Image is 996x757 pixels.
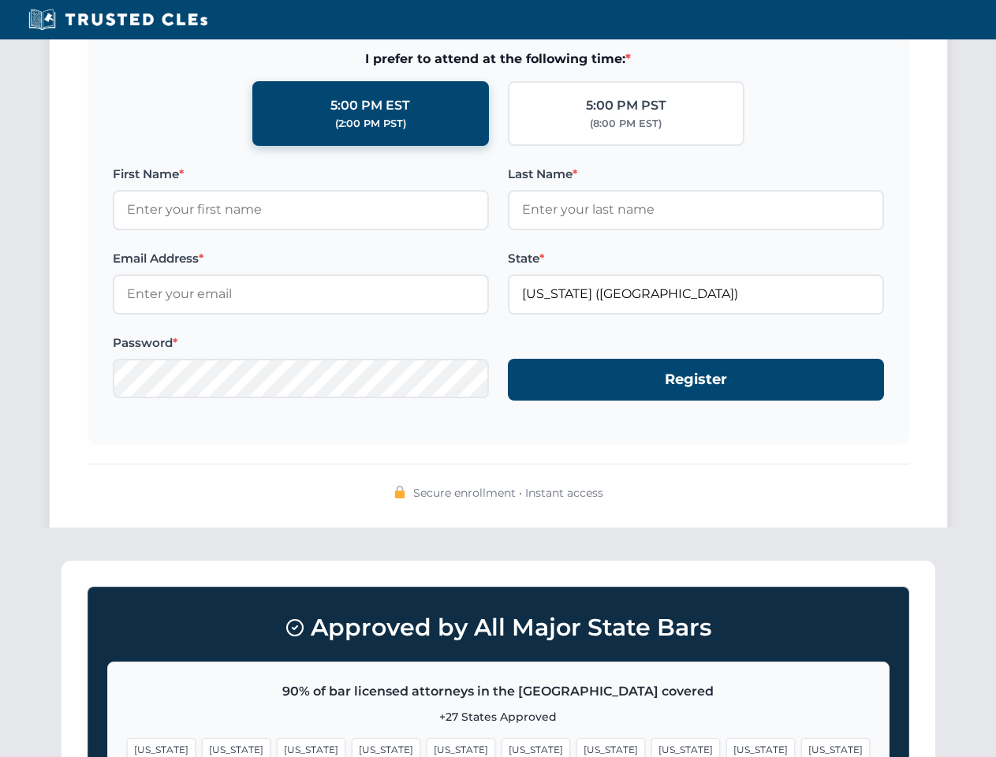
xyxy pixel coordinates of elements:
[586,95,666,116] div: 5:00 PM PST
[113,249,489,268] label: Email Address
[24,8,212,32] img: Trusted CLEs
[113,334,489,352] label: Password
[330,95,410,116] div: 5:00 PM EST
[508,359,884,401] button: Register
[508,190,884,229] input: Enter your last name
[127,708,870,725] p: +27 States Approved
[113,165,489,184] label: First Name
[590,116,662,132] div: (8:00 PM EST)
[508,249,884,268] label: State
[113,190,489,229] input: Enter your first name
[394,486,406,498] img: 🔒
[107,606,890,649] h3: Approved by All Major State Bars
[413,484,603,502] span: Secure enrollment • Instant access
[508,165,884,184] label: Last Name
[335,116,406,132] div: (2:00 PM PST)
[113,274,489,314] input: Enter your email
[127,681,870,702] p: 90% of bar licensed attorneys in the [GEOGRAPHIC_DATA] covered
[508,274,884,314] input: Florida (FL)
[113,49,884,69] span: I prefer to attend at the following time:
